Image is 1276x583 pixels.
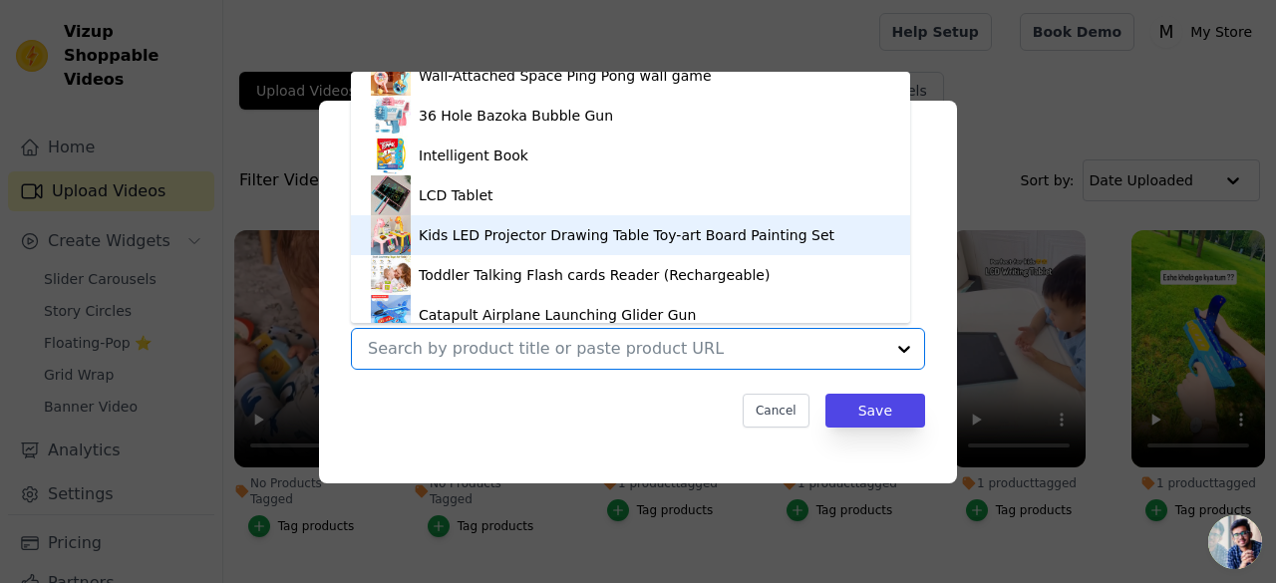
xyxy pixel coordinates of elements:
[419,146,528,165] div: Intelligent Book
[419,185,493,205] div: LCD Tablet
[419,265,770,285] div: Toddler Talking Flash cards Reader (Rechargeable)
[371,175,411,215] img: product thumbnail
[419,225,834,245] div: Kids LED Projector Drawing Table Toy-art Board Painting Set
[419,305,696,325] div: Catapult Airplane Launching Glider Gun
[371,136,411,175] img: product thumbnail
[371,56,411,96] img: product thumbnail
[419,66,712,86] div: Wall-Attached Space Ping Pong wall game
[368,339,884,358] input: Search by product title or paste product URL
[371,96,411,136] img: product thumbnail
[371,295,411,335] img: product thumbnail
[1208,515,1262,569] div: Open chat
[371,215,411,255] img: product thumbnail
[743,394,809,428] button: Cancel
[825,394,925,428] button: Save
[419,106,613,126] div: 36 Hole Bazoka Bubble Gun
[371,255,411,295] img: product thumbnail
